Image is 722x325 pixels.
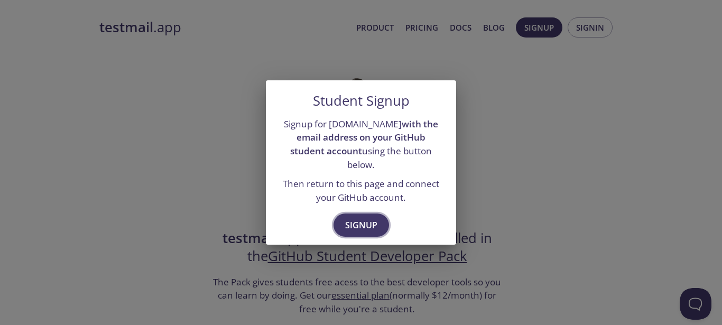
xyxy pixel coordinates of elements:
h5: Student Signup [313,93,410,109]
p: Signup for [DOMAIN_NAME] using the button below. [279,117,443,172]
span: Signup [345,218,377,233]
p: Then return to this page and connect your GitHub account. [279,177,443,204]
button: Signup [334,213,389,237]
strong: with the email address on your GitHub student account [290,118,438,157]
